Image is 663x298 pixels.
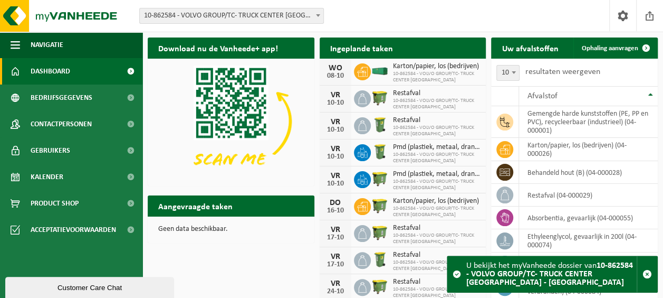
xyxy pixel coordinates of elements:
[393,170,481,179] span: Pmd (plastiek, metaal, drankkartons) (bedrijven)
[31,58,70,85] span: Dashboard
[325,118,346,126] div: VR
[31,137,70,164] span: Gebruikers
[31,217,116,243] span: Acceptatievoorwaarden
[393,278,481,286] span: Restafval
[393,206,481,218] span: 10-862584 - VOLVO GROUP/TC- TRUCK CENTER [GEOGRAPHIC_DATA]
[325,91,346,99] div: VR
[140,8,323,23] span: 10-862584 - VOLVO GROUP/TC- TRUCK CENTER ANTWERPEN - ANTWERPEN
[148,195,243,216] h2: Aangevraagde taken
[5,275,176,298] iframe: chat widget
[393,259,481,272] span: 10-862584 - VOLVO GROUP/TC- TRUCK CENTER [GEOGRAPHIC_DATA]
[148,38,289,58] h2: Download nu de Vanheede+ app!
[519,184,658,207] td: restafval (04-000029)
[148,59,314,184] img: Download de VHEPlus App
[320,38,403,58] h2: Ingeplande taken
[31,85,92,111] span: Bedrijfsgegevens
[371,197,389,215] img: WB-1100-HPE-GN-50
[496,65,520,81] span: 10
[525,68,600,76] label: resultaten weergeven
[31,190,79,217] span: Product Shop
[371,250,389,268] img: WB-0240-HPE-GN-50
[325,145,346,153] div: VR
[325,280,346,288] div: VR
[325,126,346,134] div: 10-10
[325,288,346,295] div: 24-10
[393,62,481,71] span: Karton/papier, los (bedrijven)
[325,153,346,161] div: 10-10
[371,224,389,241] img: WB-1100-HPE-GN-50
[466,262,633,287] strong: 10-862584 - VOLVO GROUP/TC- TRUCK CENTER [GEOGRAPHIC_DATA] - [GEOGRAPHIC_DATA]
[393,197,481,206] span: Karton/papier, los (bedrijven)
[371,170,389,188] img: WB-1100-HPE-GN-50
[325,64,346,72] div: WO
[371,89,389,107] img: WB-1100-HPE-GN-50
[325,207,346,215] div: 16-10
[325,261,346,268] div: 17-10
[491,38,569,58] h2: Uw afvalstoffen
[519,106,658,138] td: gemengde harde kunststoffen (PE, PP en PVC), recycleerbaar (industrieel) (04-000001)
[497,66,519,80] span: 10
[519,253,658,276] td: lege kunststof verpakkingen van gevaarlijke stoffen (04-000081)
[393,152,481,164] span: 10-862584 - VOLVO GROUP/TC- TRUCK CENTER [GEOGRAPHIC_DATA]
[31,32,63,58] span: Navigatie
[519,207,658,229] td: absorbentia, gevaarlijk (04-000055)
[325,180,346,188] div: 10-10
[31,111,92,137] span: Contactpersonen
[325,99,346,107] div: 10-10
[371,277,389,295] img: WB-1100-HPE-GN-50
[573,38,657,59] a: Ophaling aanvragen
[582,45,638,52] span: Ophaling aanvragen
[139,8,324,24] span: 10-862584 - VOLVO GROUP/TC- TRUCK CENTER ANTWERPEN - ANTWERPEN
[371,66,389,76] img: HK-XA-30-GN-00
[393,143,481,152] span: Pmd (plastiek, metaal, drankkartons) (bedrijven)
[393,125,481,137] span: 10-862584 - VOLVO GROUP/TC- TRUCK CENTER [GEOGRAPHIC_DATA]
[527,92,557,100] span: Afvalstof
[393,98,481,110] span: 10-862584 - VOLVO GROUP/TC- TRUCK CENTER [GEOGRAPHIC_DATA]
[519,138,658,161] td: karton/papier, los (bedrijven) (04-000026)
[325,172,346,180] div: VR
[325,226,346,234] div: VR
[393,71,481,83] span: 10-862584 - VOLVO GROUP/TC- TRUCK CENTER [GEOGRAPHIC_DATA]
[466,256,637,292] div: U bekijkt het myVanheede dossier van
[31,164,63,190] span: Kalender
[371,143,389,161] img: WB-0240-HPE-GN-50
[325,234,346,241] div: 17-10
[393,116,481,125] span: Restafval
[371,116,389,134] img: WB-0240-HPE-GN-50
[158,226,304,233] p: Geen data beschikbaar.
[393,179,481,191] span: 10-862584 - VOLVO GROUP/TC- TRUCK CENTER [GEOGRAPHIC_DATA]
[393,224,481,232] span: Restafval
[325,199,346,207] div: DO
[393,251,481,259] span: Restafval
[325,253,346,261] div: VR
[325,72,346,80] div: 08-10
[519,229,658,253] td: ethyleenglycol, gevaarlijk in 200l (04-000074)
[393,232,481,245] span: 10-862584 - VOLVO GROUP/TC- TRUCK CENTER [GEOGRAPHIC_DATA]
[519,161,658,184] td: behandeld hout (B) (04-000028)
[393,89,481,98] span: Restafval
